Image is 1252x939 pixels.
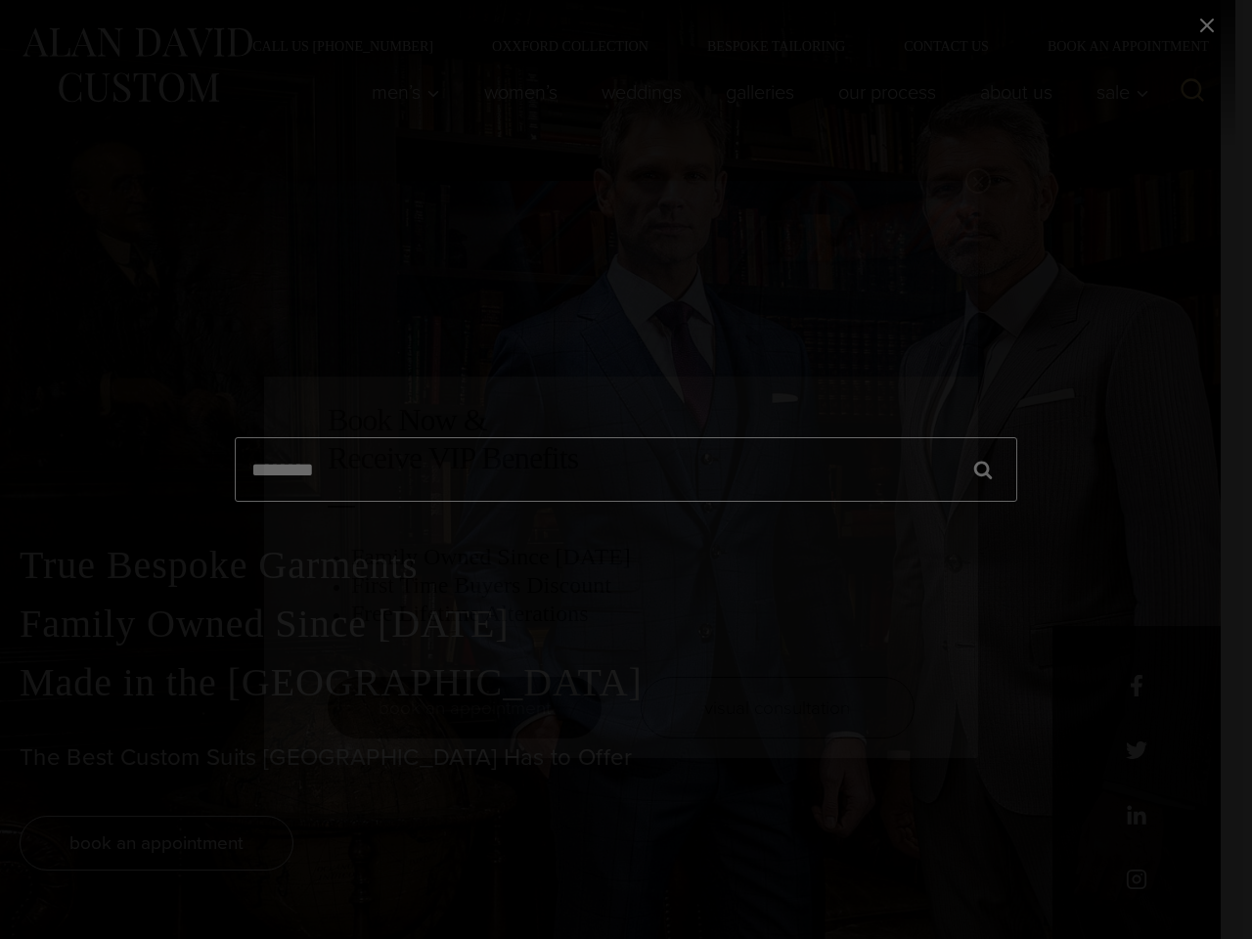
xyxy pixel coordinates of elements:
[641,677,915,738] a: visual consultation
[351,571,915,600] h3: First Time Buyers Discount
[351,543,915,571] h3: Family Owned Since [DATE]
[351,600,915,628] h3: Free Lifetime Alterations
[328,677,602,738] a: book an appointment
[965,168,991,194] button: Close
[328,401,915,476] h2: Book Now & Receive VIP Benefits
